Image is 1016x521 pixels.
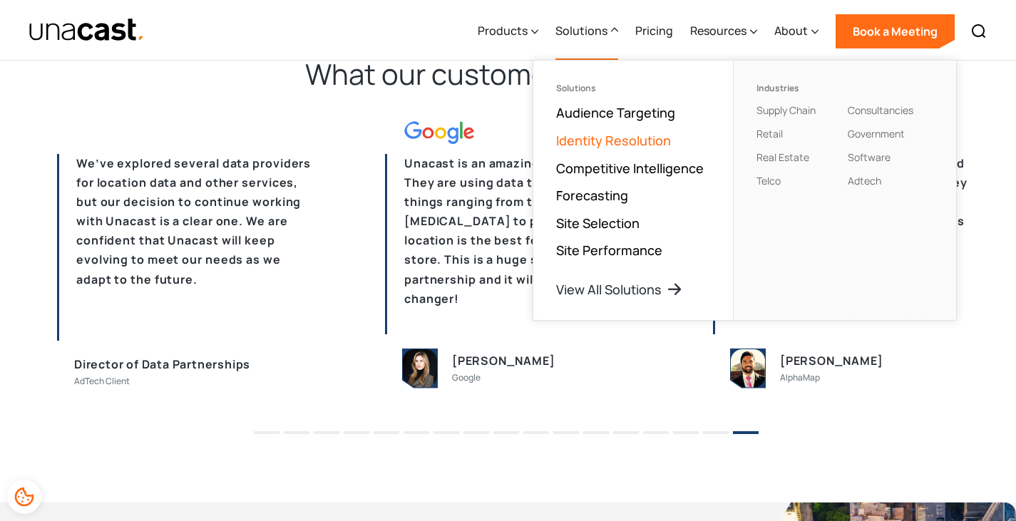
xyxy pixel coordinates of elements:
p: We’ve explored several data providers for location data and other services, but our decision to c... [57,154,314,341]
div: Cookie Preferences [7,480,41,514]
div: Solutions [556,83,710,93]
a: Site Selection [556,215,640,232]
img: person image [403,349,437,388]
img: person image [731,349,765,388]
a: Book a Meeting [836,14,955,48]
button: 5 of 6 [374,431,399,434]
nav: Solutions [533,60,957,321]
div: About [774,22,808,39]
a: Telco [756,174,781,187]
div: [PERSON_NAME] [780,351,883,371]
a: Audience Targeting [556,104,675,121]
a: Pricing [635,2,673,61]
a: Real Estate [756,150,809,164]
a: Software [848,150,891,164]
div: Industries [756,83,842,93]
div: Solutions [555,2,618,61]
a: Identity Resolution [556,132,671,149]
div: Google [452,371,481,385]
h2: What our customers are saying [57,56,959,93]
button: 3 of 6 [314,431,339,434]
div: Products [478,2,538,61]
button: 13 of 6 [613,431,639,434]
button: 16 of 6 [703,431,729,434]
button: 14 of 6 [643,431,669,434]
a: Site Performance [556,242,662,259]
img: company logo [404,121,502,144]
div: AlphaMap [780,371,820,385]
div: Resources [690,2,757,61]
button: 9 of 6 [493,431,519,434]
a: home [29,18,145,43]
button: 7 of 6 [433,431,459,434]
div: Director of Data Partnerships [74,355,250,374]
div: Resources [690,22,746,39]
img: Unacast text logo [29,18,145,43]
a: Competitive Intelligence [556,160,704,177]
button: 8 of 6 [463,431,489,434]
a: Government [848,127,905,140]
a: Adtech [848,174,881,187]
button: 12 of 6 [583,431,609,434]
a: Consultancies [848,103,913,117]
button: 1 of 6 [254,431,279,434]
a: Supply Chain [756,103,816,117]
button: 6 of 6 [404,431,429,434]
img: Search icon [970,23,987,40]
button: 15 of 6 [673,431,699,434]
button: 17 of 6 [733,431,759,434]
button: 2 of 6 [284,431,309,434]
button: 10 of 6 [523,431,549,434]
a: Forecasting [556,187,628,204]
div: Solutions [555,22,607,39]
button: 11 of 6 [553,431,579,434]
div: Products [478,22,528,39]
button: 4 of 6 [344,431,369,434]
a: Retail [756,127,783,140]
div: [PERSON_NAME] [452,351,555,371]
div: About [774,2,819,61]
div: AdTech Client [74,374,130,388]
p: Unacast is an amazing GCP partner. They are using data to do innovative things ranging from track... [385,154,642,334]
a: View All Solutions [556,281,683,298]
